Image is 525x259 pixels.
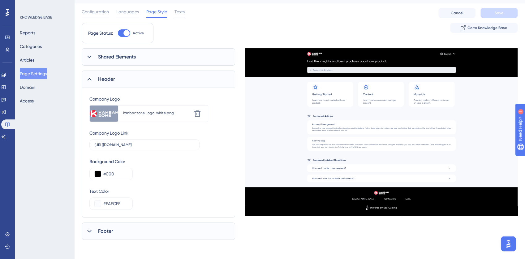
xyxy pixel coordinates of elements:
[499,235,518,253] iframe: UserGuiding AI Assistant Launcher
[438,8,476,18] button: Cancel
[480,8,518,18] button: Save
[90,110,118,117] img: file-1747334011652.png
[20,15,52,20] div: KNOWLEDGE BASE
[133,31,144,36] span: Active
[146,8,167,15] span: Page Style
[89,95,208,103] div: Company Logo
[20,95,34,106] button: Access
[467,25,507,30] span: Go to Knowledge Base
[174,8,185,15] span: Texts
[20,68,47,79] button: Page Settings
[116,8,139,15] span: Languages
[451,11,463,15] span: Cancel
[43,3,45,8] div: 1
[95,143,194,147] input: Type the link (leave empty for homepage)
[98,76,115,83] span: Header
[123,110,191,115] div: kanbanzone-logo-white.png
[20,82,35,93] button: Domain
[20,41,42,52] button: Categories
[98,227,113,235] span: Footer
[82,8,109,15] span: Configuration
[20,54,34,66] button: Articles
[20,27,35,38] button: Reports
[89,129,128,137] div: Company Logo Link
[495,11,503,15] span: Save
[88,29,113,37] div: Page Status:
[89,188,133,195] div: Text Color
[450,23,518,33] button: Go to Knowledge Base
[89,158,133,165] div: Background Color
[98,53,136,61] span: Shared Elements
[15,2,39,9] span: Need Help?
